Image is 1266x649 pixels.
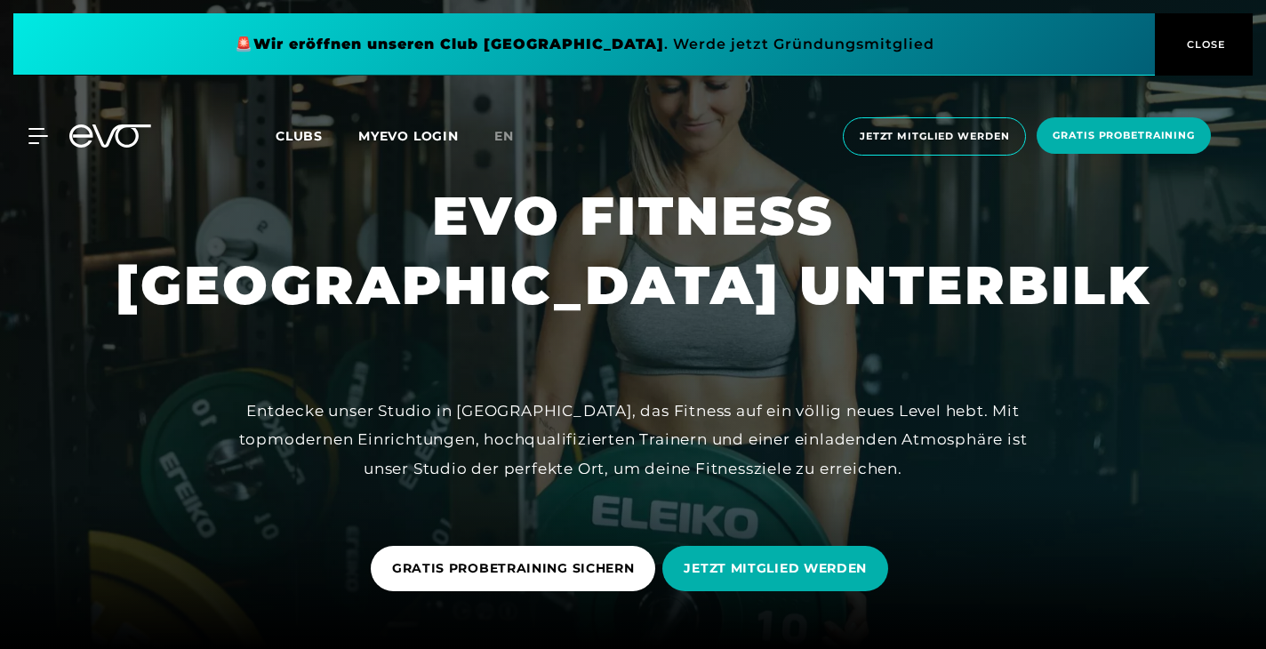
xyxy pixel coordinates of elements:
[1182,36,1226,52] span: CLOSE
[276,127,358,144] a: Clubs
[276,128,323,144] span: Clubs
[684,559,867,578] span: JETZT MITGLIED WERDEN
[837,117,1031,156] a: Jetzt Mitglied werden
[494,128,514,144] span: en
[1031,117,1216,156] a: Gratis Probetraining
[662,533,895,605] a: JETZT MITGLIED WERDEN
[392,559,635,578] span: GRATIS PROBETRAINING SICHERN
[1155,13,1253,76] button: CLOSE
[494,126,535,147] a: en
[233,397,1033,483] div: Entdecke unser Studio in [GEOGRAPHIC_DATA], das Fitness auf ein völlig neues Level hebt. Mit topm...
[116,181,1151,320] h1: EVO FITNESS [GEOGRAPHIC_DATA] UNTERBILK
[1053,128,1195,143] span: Gratis Probetraining
[358,128,459,144] a: MYEVO LOGIN
[371,533,663,605] a: GRATIS PROBETRAINING SICHERN
[860,129,1009,144] span: Jetzt Mitglied werden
